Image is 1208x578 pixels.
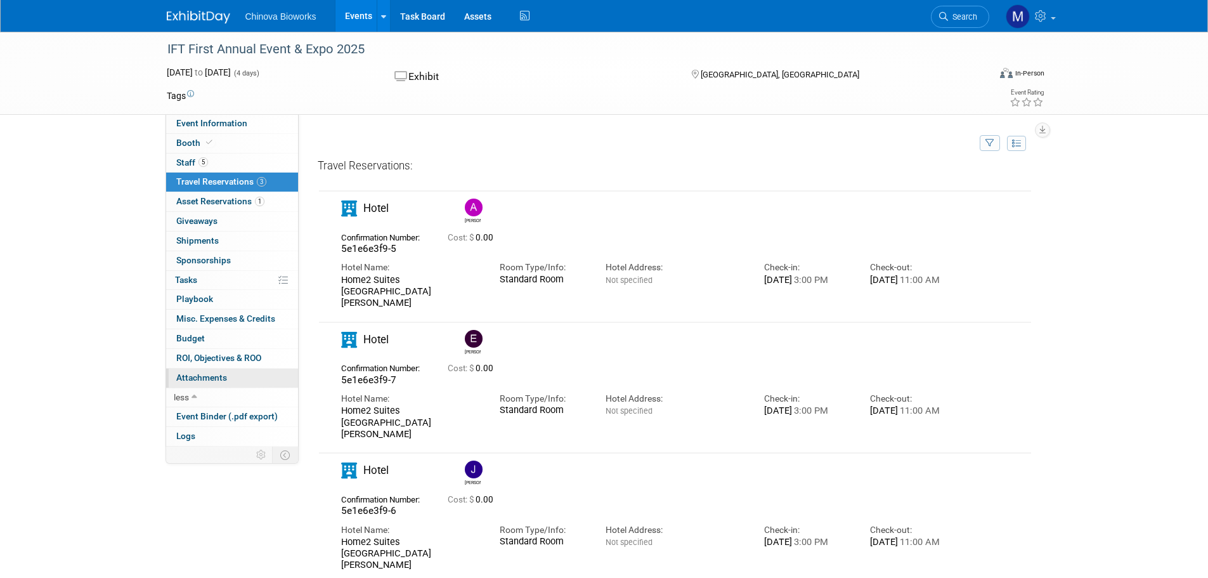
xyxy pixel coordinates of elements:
span: 3:00 PM [792,405,828,416]
span: Giveaways [176,216,218,226]
span: Hotel [363,333,389,346]
div: Home2 Suites [GEOGRAPHIC_DATA][PERSON_NAME] [341,405,481,440]
span: 3 [257,177,266,187]
a: Playbook [166,290,298,309]
span: Event Binder (.pdf export) [176,411,278,421]
div: Check-out: [870,261,957,273]
span: Hotel [363,202,389,214]
div: Event Rating [1010,89,1044,96]
div: Joyce Baird [462,461,484,486]
a: Travel Reservations3 [166,173,298,192]
a: Tasks [166,271,298,290]
div: Check-in: [764,524,851,536]
div: Hotel Name: [341,261,481,273]
img: Format-Inperson.png [1000,68,1013,78]
div: [DATE] [764,536,851,548]
i: Booth reservation complete [206,139,212,146]
span: Not specified [606,275,653,285]
div: Event Format [914,66,1045,85]
a: Staff5 [166,154,298,173]
div: Room Type/Info: [500,393,587,405]
div: Erin Janssen [462,330,484,355]
a: ROI, Objectives & ROO [166,349,298,368]
div: Home2 Suites [GEOGRAPHIC_DATA][PERSON_NAME] [341,274,481,309]
div: Home2 Suites [GEOGRAPHIC_DATA][PERSON_NAME] [341,536,481,571]
span: Hotel [363,464,389,476]
span: 0.00 [448,495,498,504]
a: Misc. Expenses & Credits [166,310,298,329]
span: 5e1e6e3f9-7 [341,374,396,386]
div: Hotel Address: [606,524,745,536]
div: [DATE] [764,274,851,286]
span: Cost: $ [448,495,476,504]
span: Shipments [176,235,219,246]
a: Booth [166,134,298,153]
a: Sponsorships [166,251,298,270]
span: Booth [176,138,215,148]
div: [DATE] [764,405,851,416]
div: Check-out: [870,524,957,536]
div: Room Type/Info: [500,524,587,536]
span: Sponsorships [176,255,231,265]
span: 11:00 AM [898,274,940,286]
a: Logs [166,427,298,446]
a: Search [931,6,989,28]
span: 0.00 [448,233,498,242]
div: Standard Room [500,274,587,286]
div: Audrey Carpenter [465,216,481,224]
span: 3:00 PM [792,536,828,548]
span: 11:00 AM [898,536,940,548]
span: Event Information [176,118,247,128]
span: Cost: $ [448,233,476,242]
div: [DATE] [870,536,957,548]
img: Erin Janssen [465,330,483,348]
div: Check-in: [764,393,851,405]
span: Not specified [606,537,653,547]
div: Hotel Name: [341,393,481,405]
span: Misc. Expenses & Credits [176,313,275,324]
a: Event Binder (.pdf export) [166,407,298,426]
span: Playbook [176,294,213,304]
span: Logs [176,431,195,441]
span: Tasks [175,275,197,285]
div: Check-out: [870,393,957,405]
i: Hotel [341,463,357,478]
div: Confirmation Number: [341,360,429,374]
div: Erin Janssen [465,348,481,355]
a: Budget [166,329,298,348]
div: Standard Room [500,405,587,416]
div: [DATE] [870,274,957,286]
span: Budget [176,333,205,343]
td: Tags [167,89,194,102]
div: Standard Room [500,536,587,548]
div: Confirmation Number: [341,491,429,505]
span: Not specified [606,406,653,416]
div: Travel Reservations: [318,159,1032,178]
span: Travel Reservations [176,176,266,187]
img: Joyce Baird [465,461,483,478]
span: 5e1e6e3f9-6 [341,505,396,516]
div: IFT First Annual Event & Expo 2025 [163,38,970,61]
a: Event Information [166,114,298,133]
div: In-Person [1015,69,1044,78]
img: ExhibitDay [167,11,230,23]
span: Asset Reservations [176,196,264,206]
img: Audrey Carpenter [465,199,483,216]
span: (4 days) [233,69,259,77]
div: Hotel Name: [341,524,481,536]
span: ROI, Objectives & ROO [176,353,261,363]
div: Exhibit [391,66,671,88]
a: less [166,388,298,407]
i: Hotel [341,200,357,216]
span: Chinova Bioworks [245,11,316,22]
span: Staff [176,157,208,167]
span: Attachments [176,372,227,383]
span: Cost: $ [448,364,476,373]
a: Attachments [166,369,298,388]
div: Joyce Baird [465,478,481,486]
i: Filter by Traveler [985,140,994,148]
a: Giveaways [166,212,298,231]
div: Hotel Address: [606,393,745,405]
span: 3:00 PM [792,274,828,286]
span: [GEOGRAPHIC_DATA], [GEOGRAPHIC_DATA] [701,70,859,79]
